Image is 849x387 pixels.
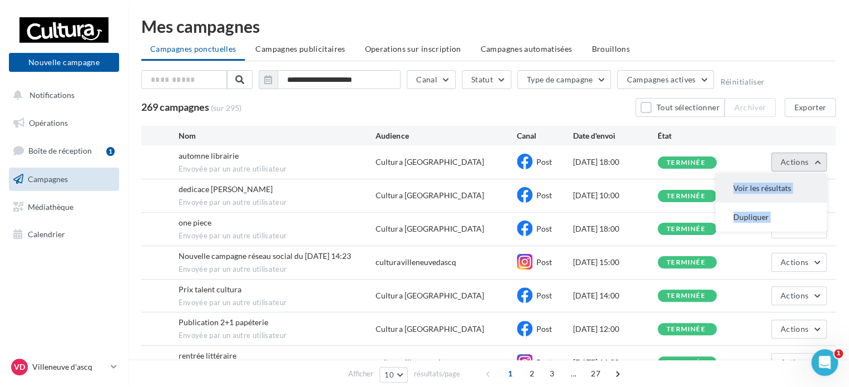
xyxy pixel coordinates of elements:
div: terminée [667,292,705,300]
button: Réinitialiser [720,77,764,86]
div: culturavilleneuvedascq [376,257,456,268]
span: Nouvelle campagne réseau social du 16-09-2025 14:23 [179,251,351,261]
div: Cultura [GEOGRAPHIC_DATA] [376,290,483,301]
span: Prix talent cultura [179,285,241,294]
div: terminée [667,259,705,266]
span: Post [536,190,552,200]
p: Villeneuve d'ascq [32,361,106,373]
span: Campagnes actives [626,75,695,84]
div: Nom [179,130,376,141]
div: [DATE] 16:00 [573,357,658,368]
span: Publication 2+1 papéterie [179,317,268,327]
span: automne librairie [179,151,239,160]
span: 3 [543,365,561,383]
span: Operations sur inscription [364,44,461,53]
span: Actions [781,324,808,334]
a: Campagnes [7,168,121,191]
span: Post [536,257,552,267]
button: Statut [462,70,511,89]
div: terminée [667,326,705,333]
span: Afficher [348,369,373,379]
span: 1 [834,349,843,358]
span: Post [536,224,552,233]
button: Canal [407,70,456,89]
div: [DATE] 15:00 [573,257,658,268]
span: one piece [179,218,211,227]
span: Campagnes publicitaires [255,44,345,53]
button: Actions [771,353,827,372]
div: Cultura [GEOGRAPHIC_DATA] [376,156,483,168]
span: Envoyée par un autre utilisateur [179,264,376,275]
div: 1 [106,147,115,156]
div: culturavilleneuvedascq [376,357,456,368]
div: Mes campagnes [141,18,836,35]
button: Exporter [784,98,836,117]
span: Envoyée par un autre utilisateur [179,331,376,341]
a: Opérations [7,111,121,135]
a: Calendrier [7,223,121,246]
span: Actions [781,157,808,166]
span: rentrée littéraire [179,351,236,360]
button: Dupliquer [715,203,827,232]
button: 10 [379,367,408,383]
button: Actions [771,253,827,272]
div: [DATE] 10:00 [573,190,658,201]
div: terminée [667,159,705,166]
span: Notifications [29,90,75,100]
div: Cultura [GEOGRAPHIC_DATA] [376,190,483,201]
button: Notifications [7,84,117,107]
div: Audience [376,130,516,141]
div: Cultura [GEOGRAPHIC_DATA] [376,324,483,335]
span: Actions [781,257,808,267]
span: Actions [781,357,808,367]
span: Envoyée par un autre utilisateur [179,231,376,241]
span: résultats/page [414,369,460,379]
button: Actions [771,286,827,305]
span: Vd [14,361,25,373]
span: Boîte de réception [28,146,92,155]
span: 1 [501,365,519,383]
div: [DATE] 18:00 [573,223,658,234]
button: Actions [771,320,827,339]
span: dedicace broeders frederic [179,184,273,194]
span: 269 campagnes [141,101,209,113]
div: [DATE] 14:00 [573,290,658,301]
span: 27 [586,365,605,383]
span: Post [536,291,552,300]
span: Calendrier [28,229,65,239]
button: Archiver [724,98,776,117]
button: Type de campagne [517,70,611,89]
span: Brouillons [591,44,630,53]
button: Actions [771,153,827,172]
a: Boîte de réception1 [7,139,121,163]
span: ... [565,365,583,383]
span: Campagnes automatisées [481,44,572,53]
span: (sur 295) [211,102,241,114]
button: Campagnes actives [617,70,714,89]
div: terminée [667,226,705,233]
div: terminée [667,359,705,366]
span: Envoyée par un autre utilisateur [179,164,376,174]
span: Actions [781,291,808,300]
button: Voir les résultats [715,174,827,203]
div: Canal [517,130,573,141]
span: 2 [523,365,541,383]
span: Post [536,324,552,334]
a: Médiathèque [7,195,121,219]
span: Post [536,357,552,367]
span: Post [536,157,552,166]
span: Campagnes [28,174,68,184]
button: Nouvelle campagne [9,53,119,72]
div: État [658,130,742,141]
span: Médiathèque [28,202,73,211]
a: Vd Villeneuve d'ascq [9,356,119,378]
div: [DATE] 18:00 [573,156,658,168]
div: Date d'envoi [573,130,658,141]
span: Envoyée par un autre utilisateur [179,198,376,208]
div: [DATE] 12:00 [573,324,658,335]
span: Envoyée par un autre utilisateur [179,298,376,308]
span: Opérations [29,118,68,128]
div: Cultura [GEOGRAPHIC_DATA] [376,223,483,234]
div: terminée [667,193,705,200]
iframe: Intercom live chat [811,349,838,376]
